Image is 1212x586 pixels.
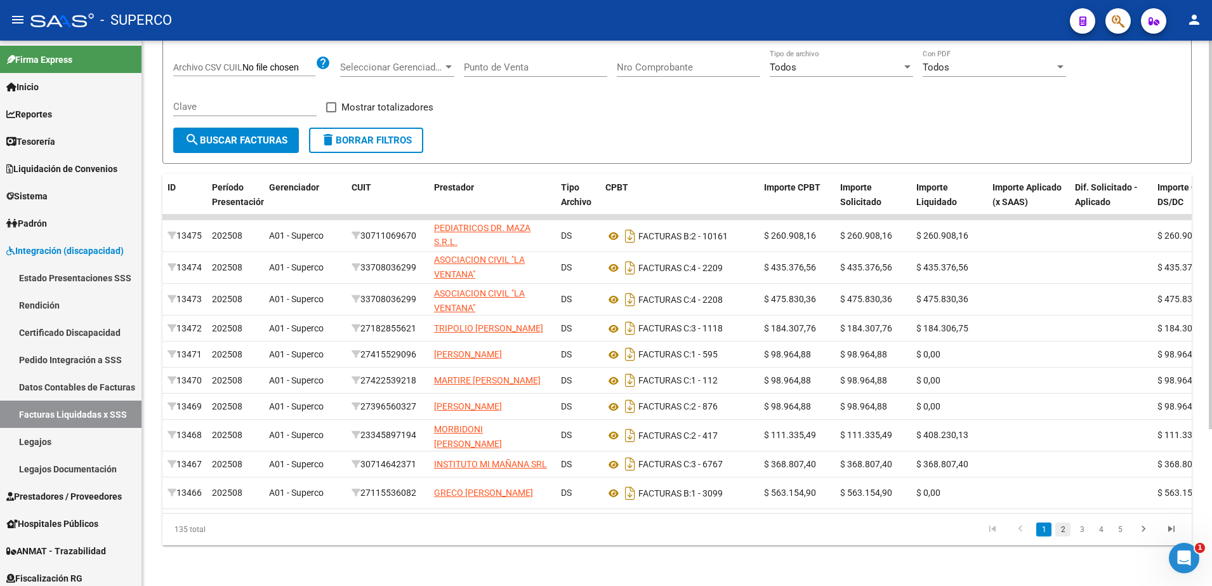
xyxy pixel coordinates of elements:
datatable-header-cell: Período Presentación [207,174,264,230]
div: 13474 [168,260,202,275]
span: Gerenciador [269,182,319,192]
span: $ 368.807,40 [764,459,816,469]
div: 13470 [168,373,202,388]
span: $ 98.964,88 [840,349,887,359]
div: 27396560327 [352,399,424,414]
span: Buscar Facturas [185,135,287,146]
span: $ 98.964,88 [1157,349,1204,359]
div: 33708036299 [352,260,424,275]
a: 5 [1112,523,1128,536]
span: $ 563.154,90 [764,488,816,498]
div: 30714642371 [352,457,424,472]
span: Todos [923,62,949,73]
span: DS [561,323,572,333]
span: A01 - Superco [269,459,324,469]
div: 13468 [168,428,202,443]
span: FACTURAS C: [638,460,691,470]
span: Fiscalización RG [6,571,82,585]
span: $ 98.964,88 [764,375,811,385]
span: $ 260.908,16 [840,230,892,241]
div: 4 - 2209 [605,258,754,278]
span: $ 98.964,88 [764,401,811,411]
a: 1 [1036,523,1051,536]
span: $ 111.335,49 [840,430,892,440]
datatable-header-cell: Prestador [429,174,556,230]
span: $ 0,00 [916,375,940,385]
span: Seleccionar Gerenciador [340,62,443,73]
span: Importe Solicitado [840,182,881,207]
div: 1 - 3099 [605,483,754,503]
i: Descargar documento [622,344,638,364]
span: Importe CPBT [764,182,820,192]
i: Descargar documento [622,258,638,278]
span: $ 260.908,16 [1157,230,1209,241]
span: CONSULTORIOS PEDIATRICOS DR. MAZA S.R.L. [434,208,530,248]
span: - SUPERCO [100,6,172,34]
span: CUIT [352,182,371,192]
span: $ 0,00 [916,349,940,359]
span: INSTITUTO MI MAÑANA SRL [434,459,547,469]
span: 202508 [212,323,242,333]
span: $ 184.307,76 [764,323,816,333]
i: Descargar documento [622,396,638,416]
div: 27115536082 [352,486,424,500]
span: A01 - Superco [269,375,324,385]
span: MARTIRE [PERSON_NAME] [434,375,541,385]
span: Prestadores / Proveedores [6,489,122,503]
i: Descargar documento [622,370,638,390]
span: $ 98.964,88 [764,349,811,359]
span: 202508 [212,488,242,498]
a: 3 [1074,523,1090,536]
span: $ 0,00 [916,488,940,498]
span: FACTURAS C: [638,376,691,386]
li: page 3 [1072,519,1091,540]
span: $ 435.376,56 [764,262,816,272]
a: go to previous page [1008,523,1032,536]
span: DS [561,375,572,385]
span: $ 98.964,88 [840,401,887,411]
span: A01 - Superco [269,294,324,304]
span: MORBIDONI [PERSON_NAME] [434,424,502,449]
span: Liquidación de Convenios [6,162,117,176]
span: $ 368.807,40 [1157,459,1209,469]
i: Descargar documento [622,483,638,503]
span: DS [561,349,572,359]
span: 202508 [212,430,242,440]
span: 202508 [212,262,242,272]
span: $ 98.964,88 [840,375,887,385]
div: 27415529096 [352,347,424,362]
div: 3 - 6767 [605,454,754,474]
span: [PERSON_NAME] [434,349,502,359]
span: 202508 [212,349,242,359]
span: $ 435.376,56 [1157,262,1209,272]
mat-icon: menu [10,12,25,27]
span: Padrón [6,216,47,230]
datatable-header-cell: ID [162,174,207,230]
span: 1 [1195,543,1205,553]
div: 13467 [168,457,202,472]
span: A01 - Superco [269,230,324,241]
div: 3 - 1118 [605,318,754,338]
i: Descargar documento [622,425,638,446]
span: Hospitales Públicos [6,517,98,531]
span: A01 - Superco [269,262,324,272]
span: $ 408.230,13 [916,430,968,440]
span: TRIPOLIO [PERSON_NAME] [434,323,543,333]
span: FACTURAS C: [638,430,691,441]
span: FACTURAS C: [638,263,691,273]
span: $ 563.154,90 [1157,488,1209,498]
span: $ 184.306,75 [916,323,968,333]
span: FACTURAS B: [638,231,691,241]
div: 13471 [168,347,202,362]
span: $ 368.807,40 [916,459,968,469]
span: $ 184.307,76 [1157,323,1209,333]
mat-icon: person [1187,12,1202,27]
a: go to next page [1131,523,1156,536]
span: 202508 [212,375,242,385]
span: Importe Liquidado [916,182,957,207]
span: $ 184.307,76 [840,323,892,333]
mat-icon: help [315,55,331,70]
a: go to first page [980,523,1005,536]
datatable-header-cell: Importe Solicitado [835,174,911,230]
span: Tesorería [6,135,55,149]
